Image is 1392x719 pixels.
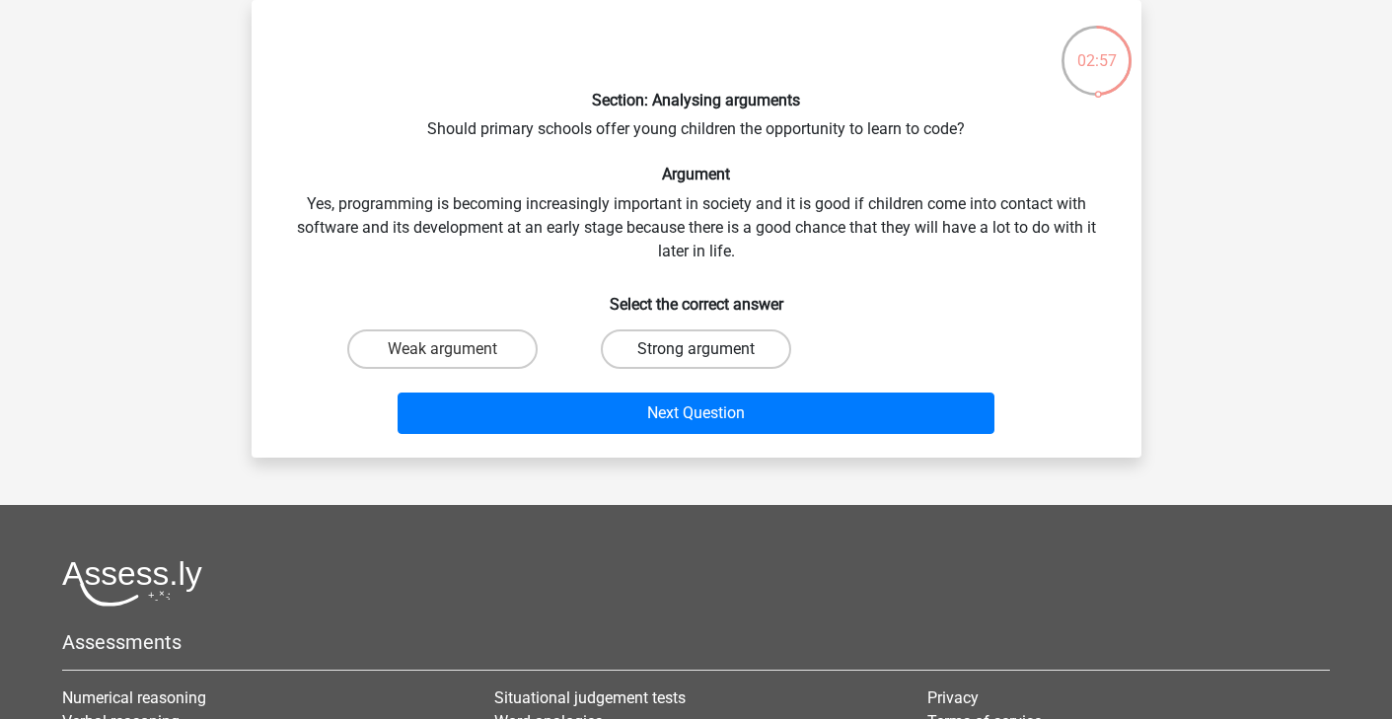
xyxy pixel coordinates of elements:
img: Assessly logo [62,560,202,607]
div: Should primary schools offer young children the opportunity to learn to code? Yes, programming is... [259,16,1134,442]
h6: Select the correct answer [283,279,1110,314]
h6: Argument [283,165,1110,183]
a: Numerical reasoning [62,688,206,707]
a: Situational judgement tests [494,688,686,707]
a: Privacy [927,688,979,707]
label: Weak argument [347,329,538,369]
h6: Section: Analysing arguments [283,91,1110,109]
label: Strong argument [601,329,791,369]
h5: Assessments [62,630,1330,654]
button: Next Question [398,393,994,434]
div: 02:57 [1060,24,1134,73]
